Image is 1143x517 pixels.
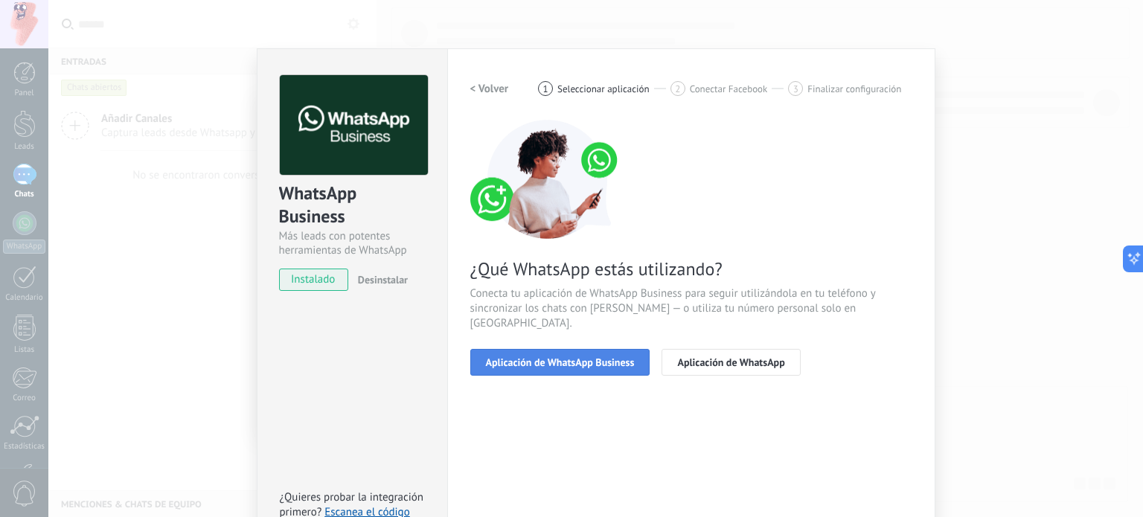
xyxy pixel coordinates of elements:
[557,83,650,94] span: Seleccionar aplicación
[675,83,680,95] span: 2
[470,75,509,102] button: < Volver
[279,182,426,229] div: WhatsApp Business
[352,269,408,291] button: Desinstalar
[279,229,426,257] div: Más leads con potentes herramientas de WhatsApp
[470,349,650,376] button: Aplicación de WhatsApp Business
[807,83,901,94] span: Finalizar configuración
[280,269,348,291] span: instalado
[280,75,428,176] img: logo_main.png
[470,120,627,239] img: connect number
[543,83,548,95] span: 1
[470,286,912,331] span: Conecta tu aplicación de WhatsApp Business para seguir utilizándola en tu teléfono y sincronizar ...
[793,83,798,95] span: 3
[662,349,800,376] button: Aplicación de WhatsApp
[470,257,912,280] span: ¿Qué WhatsApp estás utilizando?
[358,273,408,286] span: Desinstalar
[677,357,784,367] span: Aplicación de WhatsApp
[690,83,768,94] span: Conectar Facebook
[470,82,509,96] h2: < Volver
[486,357,635,367] span: Aplicación de WhatsApp Business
